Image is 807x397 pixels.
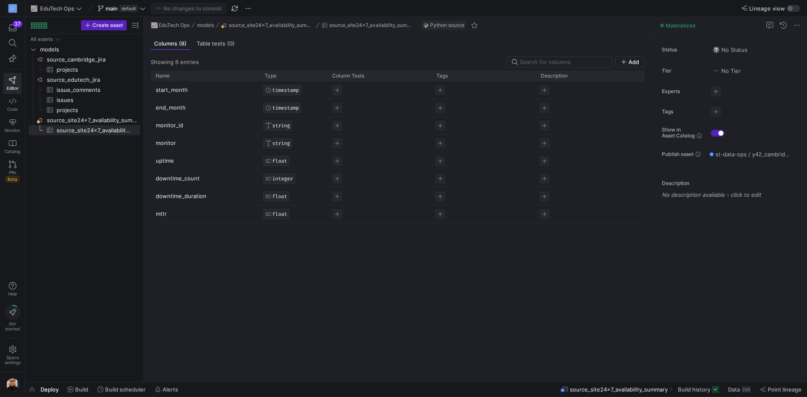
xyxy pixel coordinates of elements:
span: EduTech Ops [40,5,74,12]
button: models [195,20,216,30]
span: main [106,5,118,12]
span: Status [662,47,704,53]
div: Press SPACE to select this row. [151,205,645,223]
span: Publish asset [662,151,693,157]
div: Press SPACE to select this row. [151,170,645,188]
span: Build [75,386,88,393]
span: Deploy [41,386,59,393]
div: Press SPACE to select this row. [29,64,140,75]
span: Add [628,59,639,65]
span: source_site24x7_availability_summary​​​​​​​​​ [57,126,130,135]
span: Column Tests [332,73,364,79]
div: Press SPACE to select this row. [151,117,645,134]
p: monitor_id [156,117,255,134]
span: 📈 [151,22,157,28]
a: projects​​​​​​​​​ [29,64,140,75]
img: No status [713,46,720,53]
span: models [40,45,139,54]
a: issues​​​​​​​​​ [29,95,140,105]
span: Catalog [5,149,20,154]
span: st-data-ops / y42_cambridge_edutech_ops_main / source__source_site24x7_availability_summary__sour... [715,151,790,158]
button: No statusNo Status [711,44,750,55]
img: No tier [713,67,720,74]
span: projects​​​​​​​​​ [57,65,130,75]
p: start_month [156,82,255,98]
span: Get started [5,321,20,331]
span: INTEGER [272,176,293,182]
span: TIMESTAMP [272,87,299,93]
a: issue_comments​​​​​​​​​ [29,85,140,95]
div: C [8,4,17,13]
span: Table tests [197,41,235,46]
span: Help [7,291,18,296]
button: Point lineage [756,382,805,397]
div: Press SPACE to select this row. [29,75,140,85]
a: source_site24x7_availability_summary​​​​​​​​ [29,115,140,125]
input: Search for columns [520,59,607,65]
button: Build scheduler [94,382,149,397]
a: projects​​​​​​​​​ [29,105,140,115]
span: FLOAT [272,193,287,199]
span: Tier [662,68,704,74]
button: Alerts [151,382,182,397]
div: Press SPACE to select this row. [29,115,140,125]
p: No description available - click to edit [662,191,804,198]
a: source_edutech_jira​​​​​​​​ [29,75,140,85]
div: Press SPACE to select this row. [29,44,140,54]
button: Getstarted [3,302,22,335]
span: source_site24x7_availability_summary [329,22,414,28]
span: source_site24x7_availability_summary [570,386,668,393]
span: (0) [227,41,235,46]
span: source_cambridge_jira​​​​​​​​ [47,55,139,64]
span: FLOAT [272,158,287,164]
span: Description [541,73,568,79]
div: 220 [742,386,751,393]
button: Help [3,278,22,300]
p: downtime_duration [156,188,255,204]
a: Code [3,94,22,115]
p: Description [662,180,804,186]
span: projects​​​​​​​​​ [57,105,130,115]
button: 📈EduTech Ops [149,20,192,30]
span: STRING [272,140,290,146]
p: mttr [156,206,255,222]
span: PRs [9,170,16,175]
div: Showing 8 entries [151,59,199,65]
span: EduTech Ops [159,22,190,28]
span: source_site24x7_availability_summary​​​​​​​​ [47,115,139,125]
div: Press SPACE to select this row. [151,134,645,152]
span: Code [7,107,18,112]
button: Create asset [81,20,127,30]
span: issues​​​​​​​​​ [57,95,130,105]
div: Press SPACE to select this row. [151,188,645,205]
span: Python source [430,22,464,28]
span: Create asset [92,22,123,28]
span: Name [156,73,170,79]
div: Press SPACE to select this row. [151,99,645,117]
div: All assets [30,36,53,42]
img: https://storage.googleapis.com/y42-prod-data-exchange/images/bg52tvgs8dxfpOhHYAd0g09LCcAxm85PnUXH... [6,378,19,392]
span: TIMESTAMP [272,105,299,111]
button: Build [64,382,92,397]
div: Press SPACE to select this row. [151,81,645,99]
span: FLOAT [272,211,287,217]
span: source_site24x7_availability_summary [229,22,314,28]
button: Data220 [724,382,755,397]
span: (8) [179,41,187,46]
span: models [197,22,214,28]
span: No Status [713,46,747,53]
span: source_edutech_jira​​​​​​​​ [47,75,139,85]
span: Tags [436,73,448,79]
a: source_site24x7_availability_summary​​​​​​​​​ [29,125,140,135]
span: Monitor [5,128,20,133]
p: monitor [156,135,255,151]
p: end_month [156,99,255,116]
span: Show in Asset Catalog [662,127,695,139]
button: source_site24x7_availability_summary [219,20,316,30]
a: Spacesettings [3,342,22,369]
span: Materialized [666,22,695,29]
button: source_site24x7_availability_summary [320,20,417,30]
span: issue_comments​​​​​​​​​ [57,85,130,95]
span: Space settings [5,355,21,365]
span: Tags [662,109,704,115]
